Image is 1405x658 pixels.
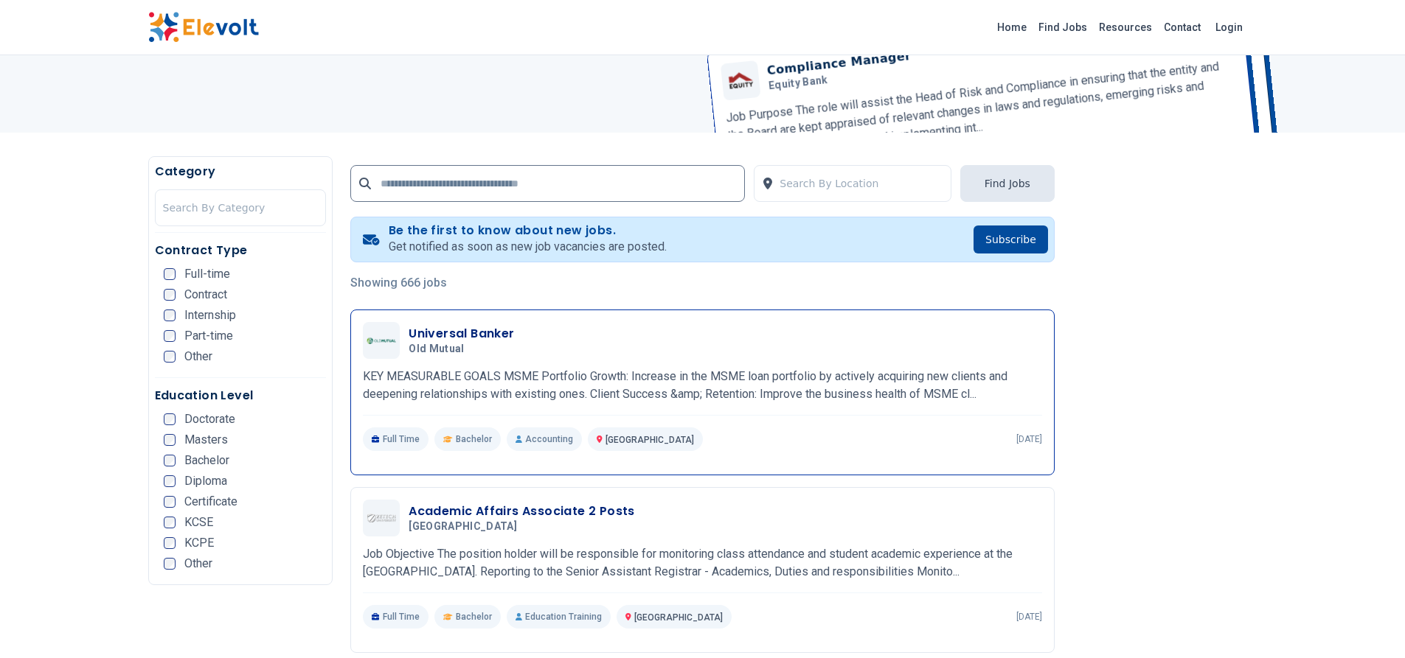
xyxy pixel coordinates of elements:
[363,545,1042,581] p: Job Objective The position holder will be responsible for monitoring class attendance and student...
[456,433,492,445] span: Bachelor
[164,517,176,528] input: KCSE
[507,605,611,629] p: Education Training
[1072,215,1257,657] iframe: Advertisement
[409,343,465,356] span: Old Mutual
[184,475,227,487] span: Diploma
[991,15,1033,39] a: Home
[184,496,237,508] span: Certificate
[1207,13,1252,42] a: Login
[363,368,1042,403] p: KEY MEASURABLE GOALS MSME Portfolio Growth: Increase in the MSME loan portfolio by actively acqui...
[363,427,429,451] p: Full Time
[155,163,327,181] h5: Category
[1033,15,1093,39] a: Find Jobs
[1331,587,1405,658] iframe: Chat Widget
[367,514,396,523] img: Zetech University
[184,434,228,446] span: Masters
[164,330,176,342] input: Part-time
[634,612,723,623] span: [GEOGRAPHIC_DATA]
[164,434,176,446] input: Masters
[363,500,1042,629] a: Zetech UniversityAcademic Affairs Associate 2 Posts[GEOGRAPHIC_DATA]Job Objective The position ho...
[184,330,233,342] span: Part-time
[164,309,176,321] input: Internship
[164,475,176,487] input: Diploma
[184,413,235,425] span: Doctorate
[389,223,667,238] h4: Be the first to know about new jobs.
[363,605,429,629] p: Full Time
[363,322,1042,451] a: Old MutualUniversal BankerOld MutualKEY MEASURABLE GOALS MSME Portfolio Growth: Increase in the M...
[350,274,1055,292] p: Showing 666 jobs
[184,351,212,363] span: Other
[184,517,213,528] span: KCSE
[164,268,176,280] input: Full-time
[164,558,176,570] input: Other
[1016,611,1042,623] p: [DATE]
[389,238,667,256] p: Get notified as soon as new job vacancies are posted.
[164,537,176,549] input: KCPE
[409,325,514,343] h3: Universal Banker
[409,503,635,520] h3: Academic Affairs Associate 2 Posts
[409,520,517,533] span: [GEOGRAPHIC_DATA]
[164,351,176,363] input: Other
[184,455,229,466] span: Bachelor
[155,387,327,405] h5: Education Level
[507,427,582,451] p: Accounting
[367,326,396,355] img: Old Mutual
[1158,15,1207,39] a: Contact
[606,435,694,445] span: [GEOGRAPHIC_DATA]
[164,455,176,466] input: Bachelor
[155,242,327,259] h5: Contract Type
[1093,15,1158,39] a: Resources
[184,558,212,570] span: Other
[164,496,176,508] input: Certificate
[164,289,176,301] input: Contract
[974,225,1048,253] button: Subscribe
[184,268,230,280] span: Full-time
[164,413,176,425] input: Doctorate
[184,537,214,549] span: KCPE
[184,289,227,301] span: Contract
[1016,433,1042,445] p: [DATE]
[184,309,236,321] span: Internship
[456,611,492,623] span: Bachelor
[148,12,259,43] img: Elevolt
[960,165,1055,202] button: Find Jobs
